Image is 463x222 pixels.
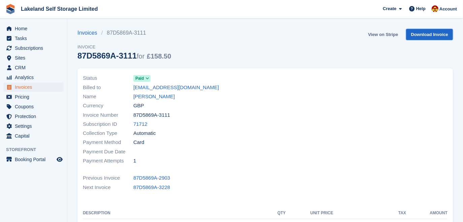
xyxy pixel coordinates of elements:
span: Currency [83,102,133,110]
span: Protection [15,112,55,121]
a: menu [3,112,64,121]
img: Diane Carney [432,5,438,12]
span: £158.50 [147,52,171,60]
a: menu [3,102,64,111]
span: Invoices [15,82,55,92]
span: Payment Method [83,139,133,146]
a: [EMAIL_ADDRESS][DOMAIN_NAME] [133,84,219,91]
span: Previous Invoice [83,174,133,182]
a: menu [3,92,64,102]
span: Pricing [15,92,55,102]
span: Payment Attempts [83,157,133,165]
a: Invoices [77,29,101,37]
th: Tax [333,208,406,219]
span: Collection Type [83,129,133,137]
span: 87D5869A-3111 [133,111,170,119]
th: QTY [268,208,286,219]
a: [PERSON_NAME] [133,93,175,101]
a: menu [3,82,64,92]
span: CRM [15,63,55,72]
span: Name [83,93,133,101]
a: menu [3,131,64,141]
span: Subscription ID [83,120,133,128]
a: menu [3,43,64,53]
span: Storefront [6,146,67,153]
a: menu [3,63,64,72]
a: 87D5869A-2903 [133,174,170,182]
span: for [137,52,144,60]
span: Billed to [83,84,133,91]
a: View on Stripe [365,29,401,40]
span: 1 [133,157,136,165]
span: Capital [15,131,55,141]
a: 87D5869A-3228 [133,184,170,191]
span: Tasks [15,34,55,43]
span: Create [383,5,396,12]
th: Amount [406,208,448,219]
th: Unit Price [286,208,333,219]
span: Account [439,6,457,12]
a: menu [3,73,64,82]
nav: breadcrumbs [77,29,171,37]
span: Sites [15,53,55,63]
a: menu [3,155,64,164]
a: Paid [133,74,151,82]
div: 87D5869A-3111 [77,51,171,60]
a: Download Invoice [406,29,453,40]
a: menu [3,34,64,43]
a: menu [3,121,64,131]
a: menu [3,53,64,63]
span: Booking Portal [15,155,55,164]
span: Automatic [133,129,156,137]
span: Analytics [15,73,55,82]
span: Home [15,24,55,33]
a: Preview store [56,155,64,163]
span: Payment Due Date [83,148,133,156]
span: Subscriptions [15,43,55,53]
th: Description [83,208,268,219]
span: Coupons [15,102,55,111]
span: Help [416,5,426,12]
span: GBP [133,102,144,110]
span: Invoice Number [83,111,133,119]
span: Next Invoice [83,184,133,191]
a: Lakeland Self Storage Limited [18,3,101,14]
a: menu [3,24,64,33]
span: Invoice [77,44,171,50]
span: Status [83,74,133,82]
img: stora-icon-8386f47178a22dfd0bd8f6a31ec36ba5ce8667c1dd55bd0f319d3a0aa187defe.svg [5,4,15,14]
span: Settings [15,121,55,131]
a: 71712 [133,120,147,128]
span: Card [133,139,144,146]
span: Paid [135,75,144,81]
